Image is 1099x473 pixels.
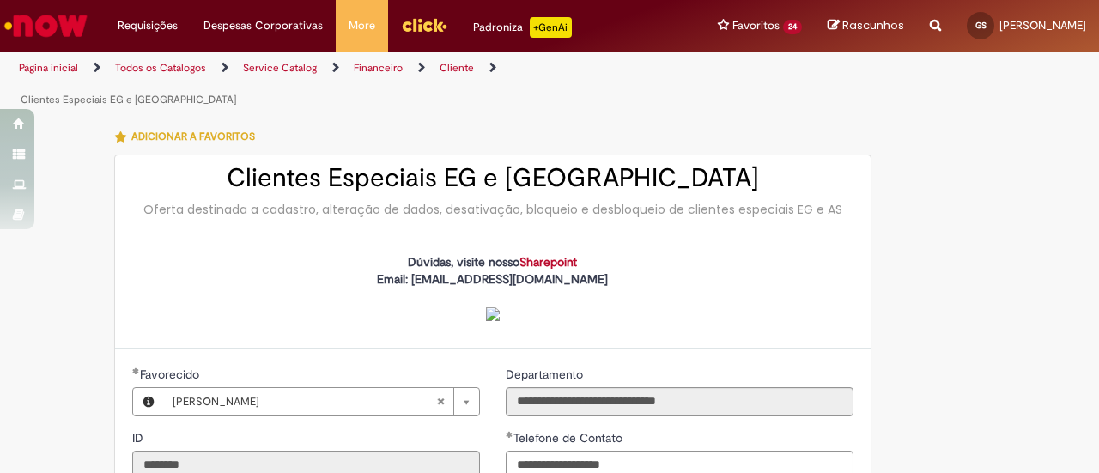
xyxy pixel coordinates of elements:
input: Departamento [506,387,853,416]
span: Necessários - Favorecido [140,367,203,382]
span: Adicionar a Favoritos [131,130,255,143]
span: Obrigatório Preenchido [132,367,140,374]
abbr: Limpar campo Favorecido [428,388,453,415]
label: Somente leitura - Departamento [506,366,586,383]
a: [PERSON_NAME]Limpar campo Favorecido [164,388,479,415]
a: Cliente [440,61,474,75]
a: Clientes Especiais EG e [GEOGRAPHIC_DATA] [21,93,236,106]
a: Todos os Catálogos [115,61,206,75]
a: Rascunhos [828,18,904,34]
span: Favoritos [732,17,780,34]
strong: Email: [EMAIL_ADDRESS][DOMAIN_NAME] [377,271,608,321]
span: GS [975,20,987,31]
a: Financeiro [354,61,403,75]
img: click_logo_yellow_360x200.png [401,12,447,38]
span: Somente leitura - ID [132,430,147,446]
a: Service Catalog [243,61,317,75]
img: sys_attachment.do [486,307,500,321]
a: Sharepoint [519,254,577,270]
span: Rascunhos [842,17,904,33]
a: Página inicial [19,61,78,75]
div: Padroniza [473,17,572,38]
span: Requisições [118,17,178,34]
span: More [349,17,375,34]
span: [PERSON_NAME] [999,18,1086,33]
span: 24 [783,20,802,34]
button: Adicionar a Favoritos [114,118,264,155]
h2: Clientes Especiais EG e [GEOGRAPHIC_DATA] [132,164,853,192]
span: Somente leitura - Departamento [506,367,586,382]
div: Oferta destinada a cadastro, alteração de dados, desativação, bloqueio e desbloqueio de clientes ... [132,201,853,218]
span: Obrigatório Preenchido [506,431,513,438]
ul: Trilhas de página [13,52,720,116]
span: Despesas Corporativas [203,17,323,34]
span: [PERSON_NAME] [173,388,436,415]
p: +GenAi [530,17,572,38]
label: Somente leitura - ID [132,429,147,446]
strong: Dúvidas, visite nosso [408,254,577,270]
img: ServiceNow [2,9,90,43]
button: Favorecido, Visualizar este registro Guilherme Ayad E Silva [133,388,164,415]
span: Telefone de Contato [513,430,626,446]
